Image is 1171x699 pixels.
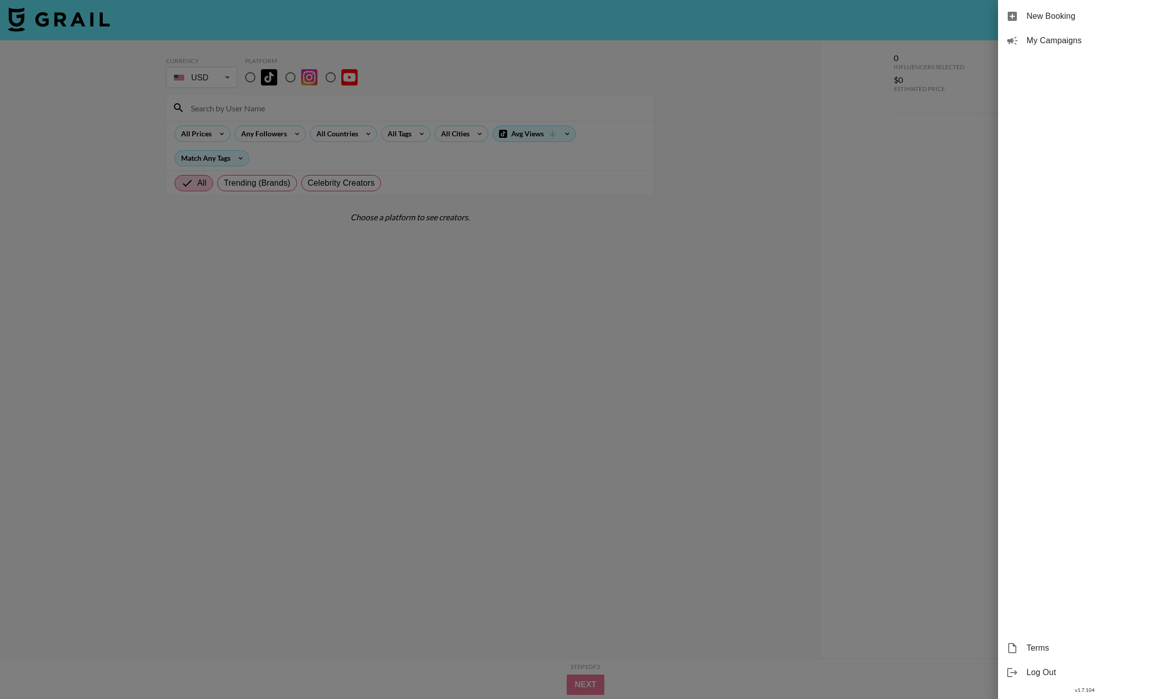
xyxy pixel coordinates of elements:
[998,28,1171,53] div: My Campaigns
[1027,35,1163,47] span: My Campaigns
[998,4,1171,28] div: New Booking
[1027,642,1163,654] span: Terms
[1027,666,1163,679] span: Log Out
[998,660,1171,685] div: Log Out
[998,685,1171,695] div: v 1.7.104
[998,636,1171,660] div: Terms
[1120,648,1159,687] iframe: Drift Widget Chat Controller
[1027,10,1163,22] span: New Booking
